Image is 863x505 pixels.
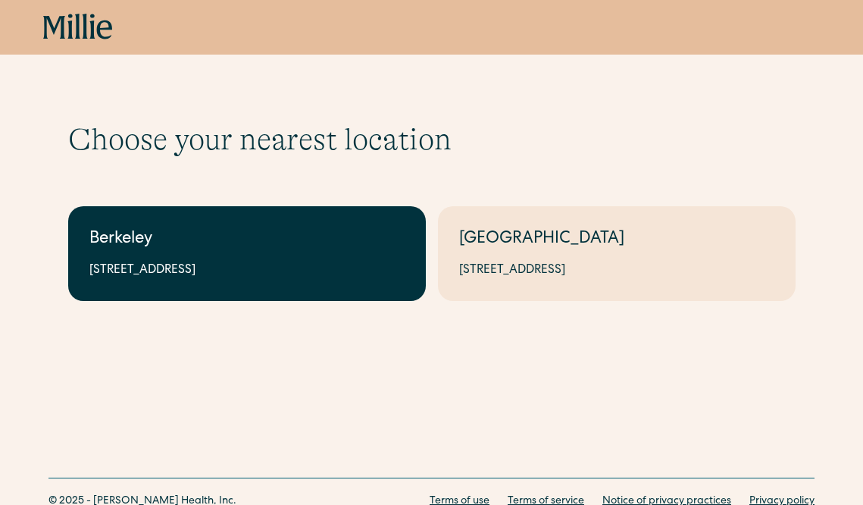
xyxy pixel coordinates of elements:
[89,227,405,252] div: Berkeley
[459,262,774,280] div: [STREET_ADDRESS]
[68,121,796,158] h1: Choose your nearest location
[68,206,426,301] a: Berkeley[STREET_ADDRESS]
[438,206,796,301] a: [GEOGRAPHIC_DATA][STREET_ADDRESS]
[89,262,405,280] div: [STREET_ADDRESS]
[459,227,774,252] div: [GEOGRAPHIC_DATA]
